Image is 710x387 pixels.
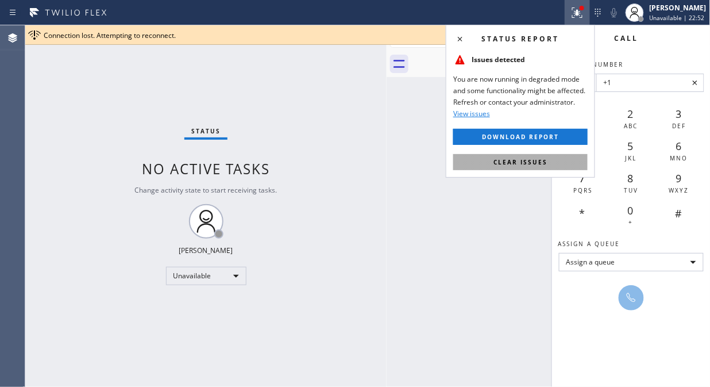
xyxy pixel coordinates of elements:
[670,154,688,162] span: MNO
[559,253,704,271] div: Assign a queue
[142,159,270,178] span: No active tasks
[669,186,689,194] span: WXYZ
[624,186,638,194] span: TUV
[676,139,682,153] span: 6
[624,122,638,130] span: ABC
[135,185,277,195] span: Change activity state to start receiving tasks.
[628,139,634,153] span: 5
[626,154,637,162] span: JKL
[166,267,246,285] div: Unavailable
[673,122,686,130] span: DEF
[650,3,707,13] div: [PERSON_NAME]
[628,204,634,217] span: 0
[191,127,221,135] span: Status
[676,206,682,220] span: #
[179,246,233,255] div: [PERSON_NAME]
[580,171,585,185] span: 7
[676,171,682,185] span: 9
[558,240,620,248] span: Assign a queue
[44,30,176,40] span: Connection lost. Attempting to reconnect.
[628,107,634,121] span: 2
[628,171,634,185] span: 8
[676,107,682,121] span: 3
[629,219,634,227] span: +
[615,33,639,43] span: Call
[573,186,592,194] span: PQRS
[606,5,622,21] button: Mute
[650,14,705,22] span: Unavailable | 22:52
